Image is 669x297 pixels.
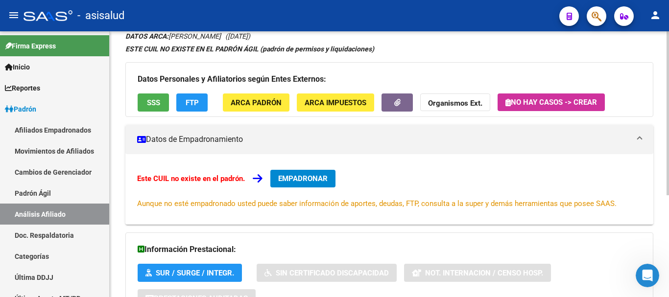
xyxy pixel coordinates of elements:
[138,264,242,282] button: SUR / SURGE / INTEGR.
[125,45,374,53] strong: ESTE CUIL NO EXISTE EN EL PADRÓN ÁGIL (padrón de permisos y liquidaciones)
[231,98,282,107] span: ARCA Padrón
[5,104,36,114] span: Padrón
[137,174,245,183] strong: Este CUIL no existe en el padrón.
[125,154,653,225] div: Datos de Empadronamiento
[270,170,335,187] button: EMPADRONAR
[257,264,397,282] button: Sin Certificado Discapacidad
[5,83,40,93] span: Reportes
[278,174,328,183] span: EMPADRONAR
[147,98,160,107] span: SSS
[125,125,653,154] mat-expansion-panel-header: Datos de Empadronamiento
[5,41,56,51] span: Firma Express
[138,243,641,256] h3: Información Prestacional:
[297,93,374,112] button: ARCA Impuestos
[5,62,30,72] span: Inicio
[125,32,168,40] strong: DATOS ARCA:
[428,99,482,108] strong: Organismos Ext.
[276,269,389,277] span: Sin Certificado Discapacidad
[498,93,605,111] button: No hay casos -> Crear
[225,32,250,40] span: ([DATE])
[505,98,597,107] span: No hay casos -> Crear
[420,93,490,112] button: Organismos Ext.
[649,9,661,21] mat-icon: person
[404,264,551,282] button: Not. Internacion / Censo Hosp.
[156,269,234,277] span: SUR / SURGE / INTEGR.
[137,199,617,208] span: Aunque no esté empadronado usted puede saber información de aportes, deudas, FTP, consulta a la s...
[186,98,199,107] span: FTP
[305,98,366,107] span: ARCA Impuestos
[138,93,169,112] button: SSS
[138,72,641,86] h3: Datos Personales y Afiliatorios según Entes Externos:
[636,264,659,287] iframe: Intercom live chat
[125,32,221,40] span: [PERSON_NAME]
[223,93,289,112] button: ARCA Padrón
[137,134,630,145] mat-panel-title: Datos de Empadronamiento
[77,5,124,26] span: - asisalud
[176,93,208,112] button: FTP
[425,269,543,277] span: Not. Internacion / Censo Hosp.
[8,9,20,21] mat-icon: menu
